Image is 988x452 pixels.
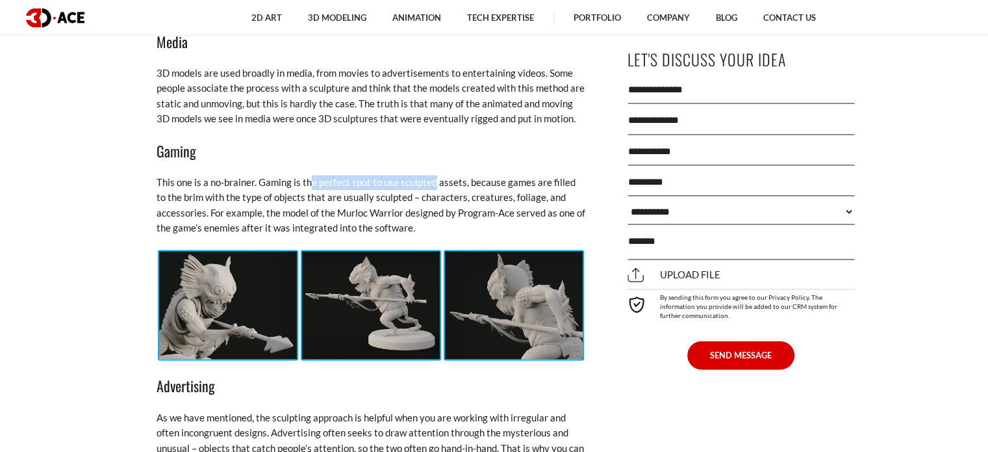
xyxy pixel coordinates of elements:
[157,175,585,236] p: This one is a no-brainer. Gaming is the perfect spot to use sculpted assets, because games are fi...
[157,31,585,53] h3: Media
[157,140,585,162] h3: Gaming
[157,66,585,127] p: 3D models are used broadly in media, from movies to advertisements to entertaining videos. Some p...
[302,251,440,359] img: Murloc 3D Sculpting Model
[627,45,855,74] p: Let's Discuss Your Idea
[157,375,585,397] h3: Advertising
[627,269,720,281] span: Upload file
[26,8,84,27] img: logo dark
[687,341,794,369] button: SEND MESSAGE
[445,251,583,359] img: Murloc 3D Sculpting Model
[159,251,297,359] img: Murloc 3D Sculpting Model
[627,289,855,320] div: By sending this form you agree to our Privacy Policy. The information you provide will be added t...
